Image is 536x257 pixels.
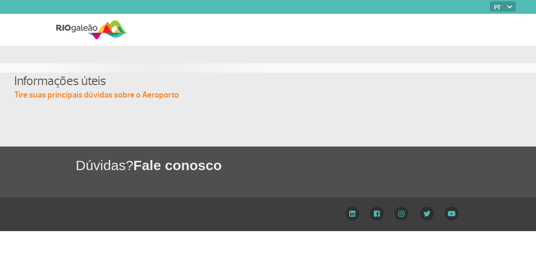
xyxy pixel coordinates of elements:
[76,156,536,175] h1: Dúvidas?
[14,90,531,101] p: Tire suas principais dúvidas sobre o Aeroporto
[420,207,434,220] img: Twitter
[370,207,384,220] img: Facebook
[394,207,409,220] img: Instagram
[445,207,459,220] img: YouTube
[14,73,531,90] h4: Informações úteis
[133,158,222,173] span: Fale conosco
[345,207,359,220] img: LinkedIn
